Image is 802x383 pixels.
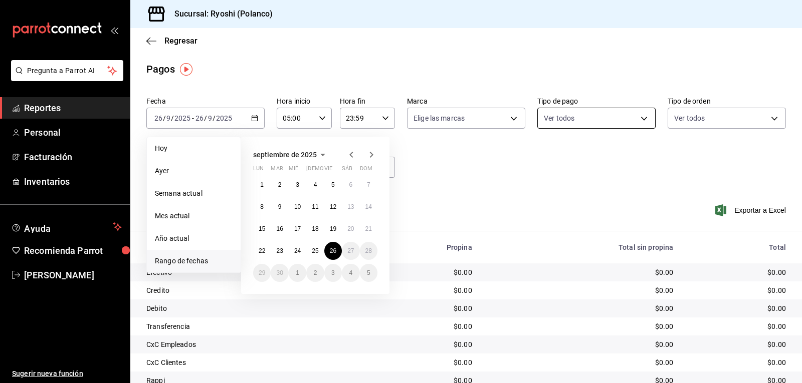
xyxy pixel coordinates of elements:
[154,114,163,122] input: --
[312,225,318,232] abbr: 18 de septiembre de 2025
[208,114,213,122] input: --
[180,63,192,76] img: Tooltip marker
[414,113,465,123] span: Elige las marcas
[253,165,264,176] abbr: lunes
[278,203,282,210] abbr: 9 de septiembre de 2025
[340,98,395,105] label: Hora fin
[342,264,359,282] button: 4 de octubre de 2025
[296,181,299,188] abbr: 3 de septiembre de 2025
[689,243,786,251] div: Total
[146,36,197,46] button: Regresar
[253,220,271,238] button: 15 de septiembre de 2025
[347,225,354,232] abbr: 20 de septiembre de 2025
[146,357,354,367] div: CxC Clientes
[689,357,786,367] div: $0.00
[349,269,352,276] abbr: 4 de octubre de 2025
[367,269,370,276] abbr: 5 de octubre de 2025
[488,303,674,313] div: $0.00
[259,247,265,254] abbr: 22 de septiembre de 2025
[717,204,786,216] span: Exportar a Excel
[155,188,233,199] span: Semana actual
[360,165,372,176] abbr: domingo
[324,198,342,216] button: 12 de septiembre de 2025
[306,220,324,238] button: 18 de septiembre de 2025
[192,114,194,122] span: -
[155,166,233,176] span: Ayer
[166,8,273,20] h3: Sucursal: Ryoshi (Polanco)
[324,220,342,238] button: 19 de septiembre de 2025
[296,269,299,276] abbr: 1 de octubre de 2025
[289,220,306,238] button: 17 de septiembre de 2025
[349,181,352,188] abbr: 6 de septiembre de 2025
[330,203,336,210] abbr: 12 de septiembre de 2025
[271,220,288,238] button: 16 de septiembre de 2025
[110,26,118,34] button: open_drawer_menu
[488,243,674,251] div: Total sin propina
[164,36,197,46] span: Regresar
[7,73,123,83] a: Pregunta a Parrot AI
[289,165,298,176] abbr: miércoles
[330,225,336,232] abbr: 19 de septiembre de 2025
[370,321,472,331] div: $0.00
[488,339,674,349] div: $0.00
[324,176,342,194] button: 5 de septiembre de 2025
[260,181,264,188] abbr: 1 de septiembre de 2025
[146,62,175,77] div: Pagos
[314,269,317,276] abbr: 2 de octubre de 2025
[314,181,317,188] abbr: 4 de septiembre de 2025
[488,357,674,367] div: $0.00
[253,198,271,216] button: 8 de septiembre de 2025
[544,113,574,123] span: Ver todos
[259,225,265,232] abbr: 15 de septiembre de 2025
[24,175,122,188] span: Inventarios
[294,203,301,210] abbr: 10 de septiembre de 2025
[259,269,265,276] abbr: 29 de septiembre de 2025
[537,98,656,105] label: Tipo de pago
[260,203,264,210] abbr: 8 de septiembre de 2025
[360,176,377,194] button: 7 de septiembre de 2025
[24,126,122,139] span: Personal
[195,114,204,122] input: --
[370,357,472,367] div: $0.00
[324,165,332,176] abbr: viernes
[370,243,472,251] div: Propina
[331,181,335,188] abbr: 5 de septiembre de 2025
[360,242,377,260] button: 28 de septiembre de 2025
[689,285,786,295] div: $0.00
[370,303,472,313] div: $0.00
[289,198,306,216] button: 10 de septiembre de 2025
[342,176,359,194] button: 6 de septiembre de 2025
[689,267,786,277] div: $0.00
[174,114,191,122] input: ----
[365,225,372,232] abbr: 21 de septiembre de 2025
[324,264,342,282] button: 3 de octubre de 2025
[253,149,329,161] button: septiembre de 2025
[668,98,786,105] label: Tipo de orden
[488,285,674,295] div: $0.00
[360,220,377,238] button: 21 de septiembre de 2025
[24,150,122,164] span: Facturación
[370,339,472,349] div: $0.00
[278,181,282,188] abbr: 2 de septiembre de 2025
[271,198,288,216] button: 9 de septiembre de 2025
[312,247,318,254] abbr: 25 de septiembre de 2025
[163,114,166,122] span: /
[330,247,336,254] abbr: 26 de septiembre de 2025
[289,264,306,282] button: 1 de octubre de 2025
[289,242,306,260] button: 24 de septiembre de 2025
[347,203,354,210] abbr: 13 de septiembre de 2025
[277,98,332,105] label: Hora inicio
[367,181,370,188] abbr: 7 de septiembre de 2025
[24,221,109,233] span: Ayuda
[24,101,122,115] span: Reportes
[294,225,301,232] abbr: 17 de septiembre de 2025
[12,368,122,379] span: Sugerir nueva función
[488,267,674,277] div: $0.00
[146,339,354,349] div: CxC Empleados
[146,98,265,105] label: Fecha
[324,242,342,260] button: 26 de septiembre de 2025
[306,165,365,176] abbr: jueves
[370,285,472,295] div: $0.00
[11,60,123,81] button: Pregunta a Parrot AI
